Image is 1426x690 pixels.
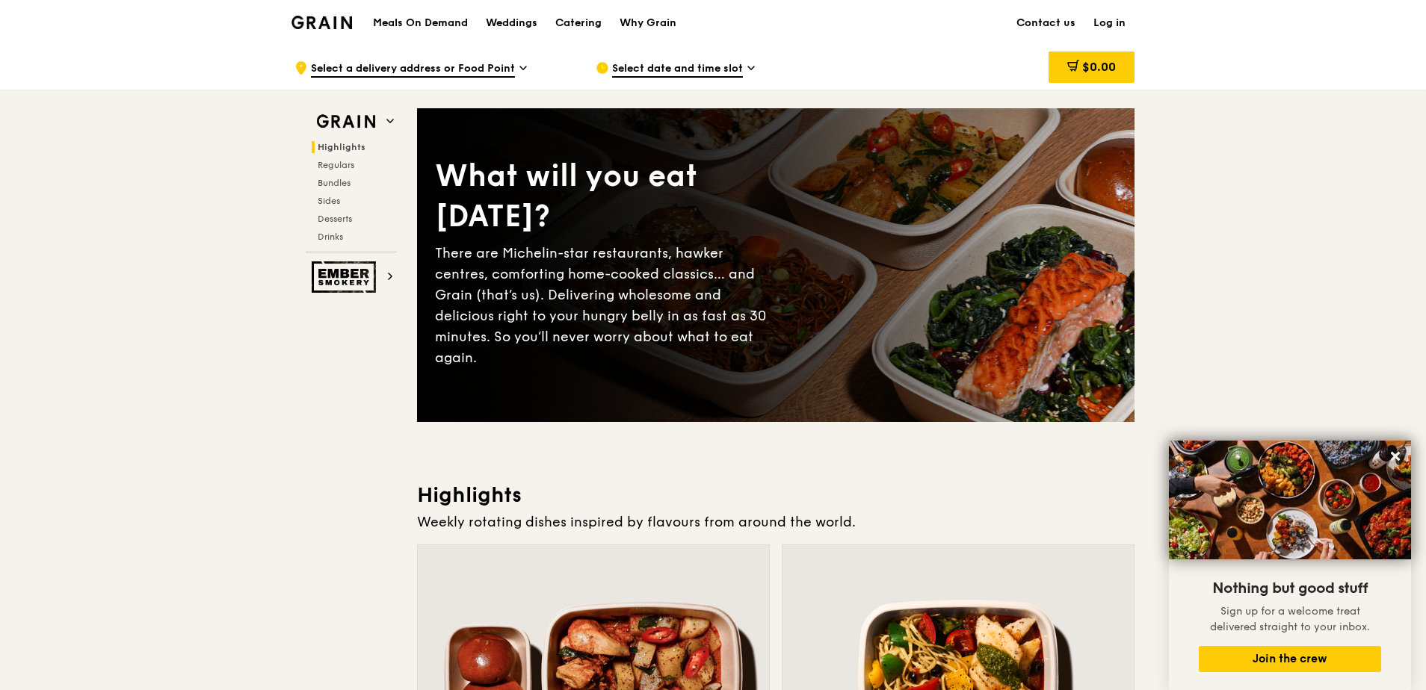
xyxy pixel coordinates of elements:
div: Why Grain [620,1,676,46]
a: Weddings [477,1,546,46]
span: Nothing but good stuff [1212,579,1368,597]
div: Weekly rotating dishes inspired by flavours from around the world. [417,512,1135,532]
button: Join the crew [1199,646,1381,672]
span: $0.00 [1082,60,1116,74]
span: Sign up for a welcome treat delivered straight to your inbox. [1210,605,1370,633]
a: Why Grain [611,1,685,46]
div: There are Michelin-star restaurants, hawker centres, comforting home-cooked classics… and Grain (... [435,243,776,368]
img: DSC07876-Edit02-Large.jpeg [1169,441,1411,559]
h1: Meals On Demand [373,16,468,31]
h3: Highlights [417,482,1135,509]
span: Select date and time slot [612,61,743,78]
a: Catering [546,1,611,46]
span: Drinks [318,231,343,242]
span: Sides [318,196,340,206]
span: Highlights [318,142,365,152]
img: Grain [291,16,352,29]
img: Ember Smokery web logo [312,261,380,293]
span: Regulars [318,160,354,170]
span: Bundles [318,178,351,188]
span: Desserts [318,214,352,224]
span: Select a delivery address or Food Point [311,61,515,78]
button: Close [1383,444,1407,468]
a: Contact us [1007,1,1084,46]
div: Weddings [486,1,537,46]
div: Catering [555,1,602,46]
div: What will you eat [DATE]? [435,156,776,237]
img: Grain web logo [312,108,380,135]
a: Log in [1084,1,1135,46]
